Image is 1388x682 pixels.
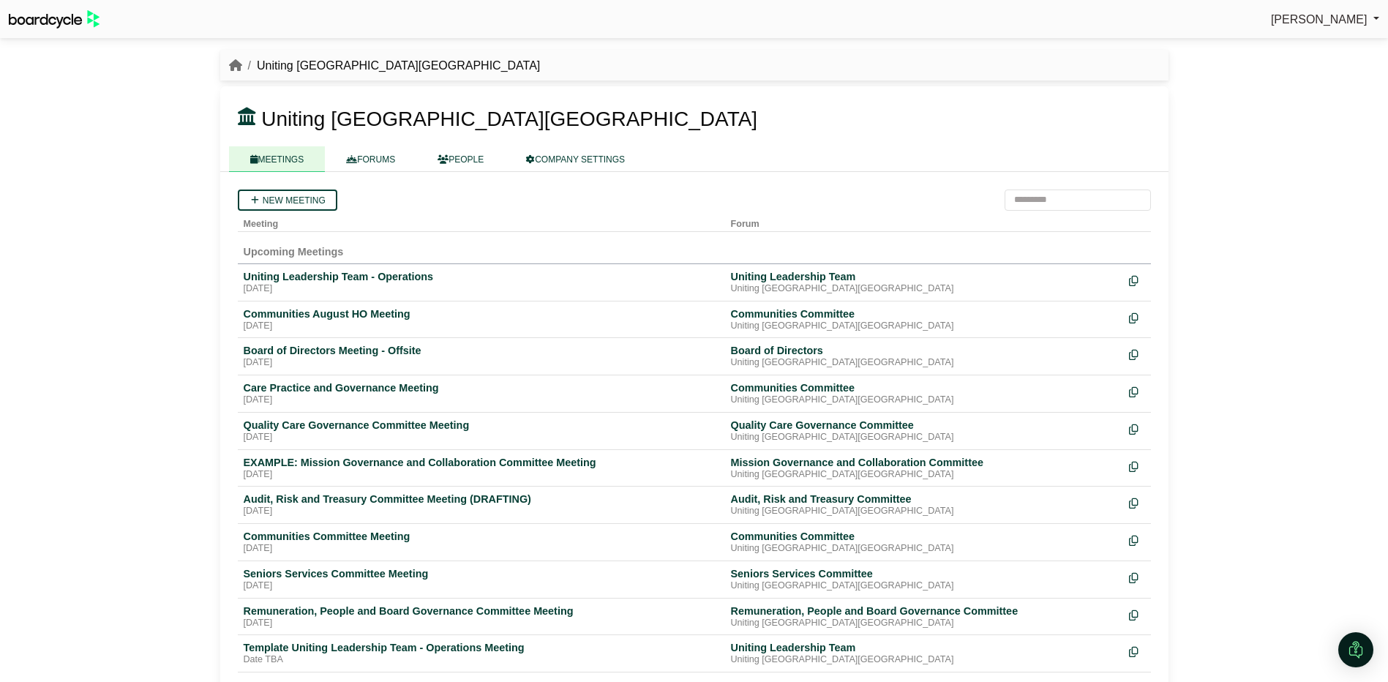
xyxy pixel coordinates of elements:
a: Quality Care Governance Committee Meeting [DATE] [244,419,719,443]
div: [DATE] [244,283,719,295]
a: Audit, Risk and Treasury Committee Meeting (DRAFTING) [DATE] [244,492,719,517]
div: Make a copy [1129,641,1145,661]
div: Remuneration, People and Board Governance Committee [731,604,1117,618]
a: Communities Committee Uniting [GEOGRAPHIC_DATA][GEOGRAPHIC_DATA] [731,307,1117,332]
div: Make a copy [1129,419,1145,438]
a: COMPANY SETTINGS [505,146,646,172]
div: Date TBA [244,654,719,666]
a: Board of Directors Meeting - Offsite [DATE] [244,344,719,369]
a: MEETINGS [229,146,326,172]
a: Uniting Leadership Team Uniting [GEOGRAPHIC_DATA][GEOGRAPHIC_DATA] [731,270,1117,295]
div: Uniting [GEOGRAPHIC_DATA][GEOGRAPHIC_DATA] [731,432,1117,443]
img: BoardcycleBlackGreen-aaafeed430059cb809a45853b8cf6d952af9d84e6e89e1f1685b34bfd5cb7d64.svg [9,10,100,29]
th: Forum [725,211,1123,232]
a: Uniting Leadership Team - Operations [DATE] [244,270,719,295]
div: Template Uniting Leadership Team - Operations Meeting [244,641,719,654]
div: Quality Care Governance Committee [731,419,1117,432]
div: Communities Committee [731,381,1117,394]
div: [DATE] [244,506,719,517]
div: Uniting [GEOGRAPHIC_DATA][GEOGRAPHIC_DATA] [731,357,1117,369]
div: Communities Committee [731,307,1117,321]
div: Uniting [GEOGRAPHIC_DATA][GEOGRAPHIC_DATA] [731,618,1117,629]
a: [PERSON_NAME] [1271,10,1379,29]
div: [DATE] [244,394,719,406]
div: Uniting [GEOGRAPHIC_DATA][GEOGRAPHIC_DATA] [731,543,1117,555]
a: Seniors Services Committee Uniting [GEOGRAPHIC_DATA][GEOGRAPHIC_DATA] [731,567,1117,592]
div: Uniting [GEOGRAPHIC_DATA][GEOGRAPHIC_DATA] [731,654,1117,666]
div: Remuneration, People and Board Governance Committee Meeting [244,604,719,618]
div: Uniting [GEOGRAPHIC_DATA][GEOGRAPHIC_DATA] [731,394,1117,406]
div: Make a copy [1129,270,1145,290]
td: Upcoming Meetings [238,231,1151,263]
div: Quality Care Governance Committee Meeting [244,419,719,432]
div: Make a copy [1129,567,1145,587]
a: Remuneration, People and Board Governance Committee Uniting [GEOGRAPHIC_DATA][GEOGRAPHIC_DATA] [731,604,1117,629]
div: Make a copy [1129,530,1145,550]
div: Audit, Risk and Treasury Committee Meeting (DRAFTING) [244,492,719,506]
a: Uniting Leadership Team Uniting [GEOGRAPHIC_DATA][GEOGRAPHIC_DATA] [731,641,1117,666]
a: EXAMPLE: Mission Governance and Collaboration Committee Meeting [DATE] [244,456,719,481]
a: Care Practice and Governance Meeting [DATE] [244,381,719,406]
div: Make a copy [1129,307,1145,327]
a: Communities Committee Uniting [GEOGRAPHIC_DATA][GEOGRAPHIC_DATA] [731,381,1117,406]
span: [PERSON_NAME] [1271,13,1368,26]
div: Uniting [GEOGRAPHIC_DATA][GEOGRAPHIC_DATA] [731,283,1117,295]
a: Communities August HO Meeting [DATE] [244,307,719,332]
div: Mission Governance and Collaboration Committee [731,456,1117,469]
div: [DATE] [244,432,719,443]
div: Uniting [GEOGRAPHIC_DATA][GEOGRAPHIC_DATA] [731,580,1117,592]
a: Communities Committee Uniting [GEOGRAPHIC_DATA][GEOGRAPHIC_DATA] [731,530,1117,555]
a: New meeting [238,190,337,211]
li: Uniting [GEOGRAPHIC_DATA][GEOGRAPHIC_DATA] [242,56,541,75]
a: FORUMS [325,146,416,172]
div: EXAMPLE: Mission Governance and Collaboration Committee Meeting [244,456,719,469]
div: Make a copy [1129,456,1145,476]
div: Make a copy [1129,492,1145,512]
div: Seniors Services Committee Meeting [244,567,719,580]
div: Make a copy [1129,381,1145,401]
a: Remuneration, People and Board Governance Committee Meeting [DATE] [244,604,719,629]
div: Board of Directors [731,344,1117,357]
div: Make a copy [1129,344,1145,364]
div: [DATE] [244,357,719,369]
div: Care Practice and Governance Meeting [244,381,719,394]
span: Uniting [GEOGRAPHIC_DATA][GEOGRAPHIC_DATA] [261,108,757,130]
div: Communities August HO Meeting [244,307,719,321]
div: Uniting Leadership Team [731,641,1117,654]
th: Meeting [238,211,725,232]
div: Open Intercom Messenger [1338,632,1373,667]
a: Communities Committee Meeting [DATE] [244,530,719,555]
a: PEOPLE [416,146,505,172]
div: Uniting Leadership Team - Operations [244,270,719,283]
div: Uniting Leadership Team [731,270,1117,283]
div: Uniting [GEOGRAPHIC_DATA][GEOGRAPHIC_DATA] [731,469,1117,481]
div: Uniting [GEOGRAPHIC_DATA][GEOGRAPHIC_DATA] [731,506,1117,517]
a: Mission Governance and Collaboration Committee Uniting [GEOGRAPHIC_DATA][GEOGRAPHIC_DATA] [731,456,1117,481]
a: Template Uniting Leadership Team - Operations Meeting Date TBA [244,641,719,666]
a: Seniors Services Committee Meeting [DATE] [244,567,719,592]
div: Uniting [GEOGRAPHIC_DATA][GEOGRAPHIC_DATA] [731,321,1117,332]
div: Seniors Services Committee [731,567,1117,580]
div: [DATE] [244,580,719,592]
div: [DATE] [244,618,719,629]
div: Board of Directors Meeting - Offsite [244,344,719,357]
a: Audit, Risk and Treasury Committee Uniting [GEOGRAPHIC_DATA][GEOGRAPHIC_DATA] [731,492,1117,517]
div: Audit, Risk and Treasury Committee [731,492,1117,506]
div: Make a copy [1129,604,1145,624]
div: Communities Committee [731,530,1117,543]
div: [DATE] [244,543,719,555]
div: [DATE] [244,469,719,481]
a: Quality Care Governance Committee Uniting [GEOGRAPHIC_DATA][GEOGRAPHIC_DATA] [731,419,1117,443]
div: [DATE] [244,321,719,332]
nav: breadcrumb [229,56,541,75]
div: Communities Committee Meeting [244,530,719,543]
a: Board of Directors Uniting [GEOGRAPHIC_DATA][GEOGRAPHIC_DATA] [731,344,1117,369]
